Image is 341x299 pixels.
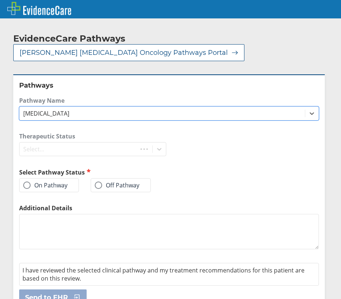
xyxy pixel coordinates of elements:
label: Off Pathway [95,182,139,189]
button: [PERSON_NAME] [MEDICAL_DATA] Oncology Pathways Portal [13,44,244,61]
img: EvidenceCare [7,2,71,15]
h2: EvidenceCare Pathways [13,33,125,44]
label: Therapeutic Status [19,132,166,140]
span: I have reviewed the selected clinical pathway and my treatment recommendations for this patient a... [22,266,305,282]
h2: Select Pathway Status [19,168,166,176]
label: Pathway Name [19,96,319,105]
h2: Pathways [19,81,319,90]
label: Additional Details [19,204,319,212]
label: On Pathway [23,182,67,189]
span: [PERSON_NAME] [MEDICAL_DATA] Oncology Pathways Portal [20,48,228,57]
